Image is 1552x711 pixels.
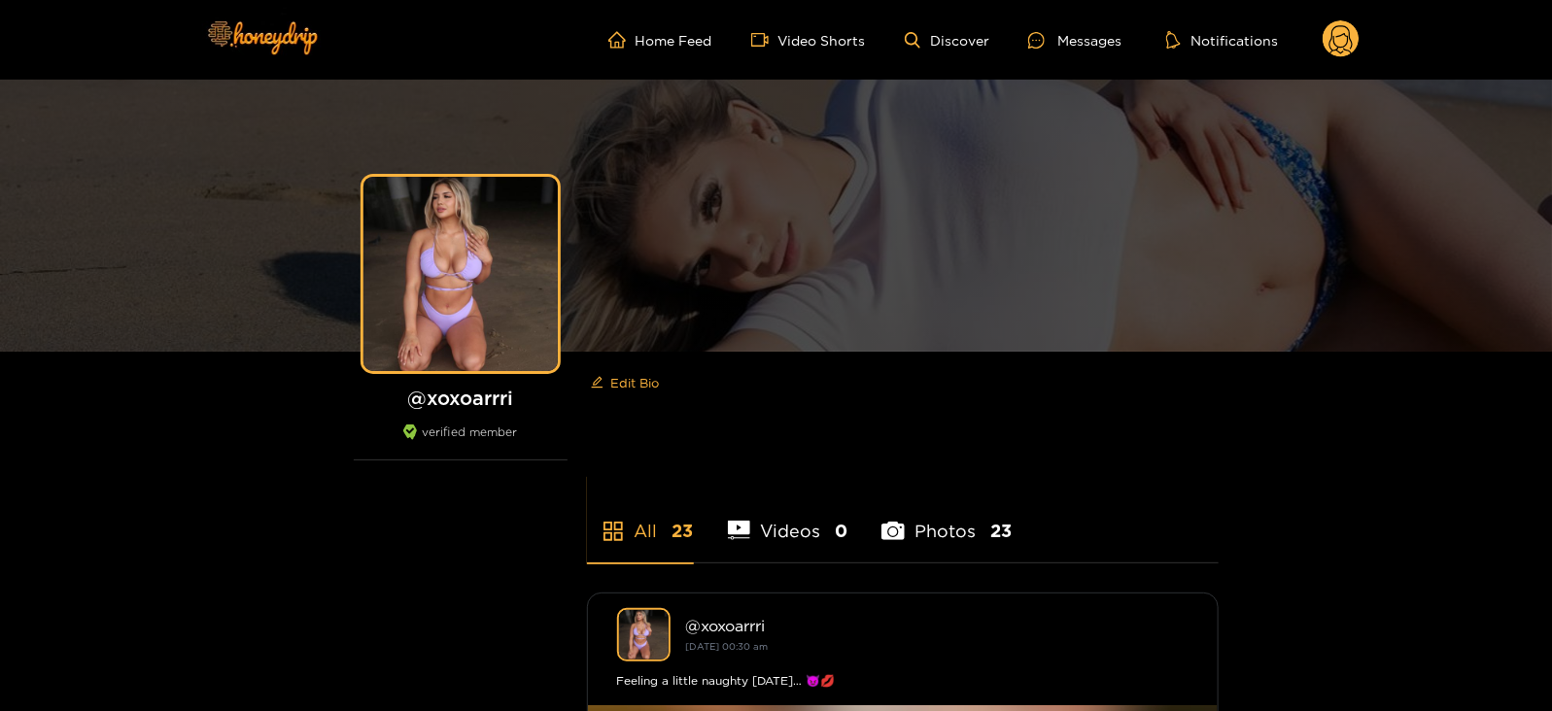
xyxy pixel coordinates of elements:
div: @ xoxoarrri [686,617,1189,634]
li: All [587,475,694,562]
h1: @ xoxoarrri [354,386,568,410]
span: video-camera [751,31,778,49]
div: Messages [1028,29,1121,51]
li: Videos [728,475,848,562]
img: xoxoarrri [617,608,671,661]
small: [DATE] 00:30 am [686,641,769,652]
span: Edit Bio [611,373,660,392]
button: editEdit Bio [587,367,664,398]
a: Video Shorts [751,31,866,49]
a: Home Feed [608,31,712,49]
span: 0 [835,519,847,543]
span: appstore [602,520,625,543]
div: verified member [354,424,568,460]
button: Notifications [1160,30,1284,50]
span: 23 [990,519,1012,543]
a: Discover [905,32,989,49]
span: edit [591,376,604,390]
li: Photos [881,475,1012,562]
span: home [608,31,636,49]
span: 23 [673,519,694,543]
div: Feeling a little naughty [DATE]… 😈💋 [617,671,1189,691]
